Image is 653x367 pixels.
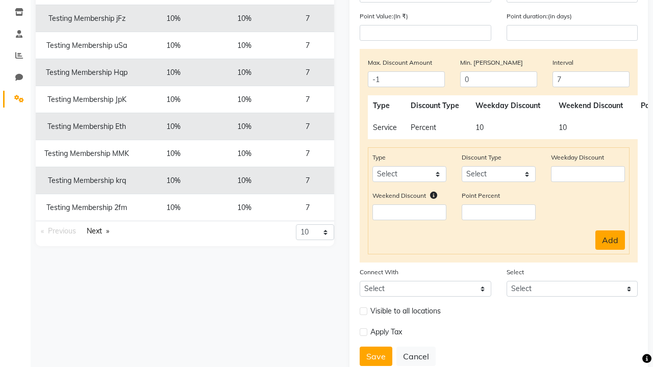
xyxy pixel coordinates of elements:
[209,113,280,140] td: 10%
[368,58,432,67] label: Max. Discount Amount
[507,12,572,21] label: Point duration:(in days)
[36,140,138,167] td: Testing Membership MMK
[462,191,500,200] label: Point Percent
[280,59,335,86] td: 7
[280,86,335,113] td: 7
[470,116,553,139] td: 10
[138,113,209,140] td: 10%
[36,194,138,221] td: Testing Membership 2fm
[595,230,625,250] button: Add
[372,191,426,200] label: Weekend Discount
[368,116,406,139] td: Service
[360,347,392,366] button: Save
[36,86,138,113] td: Testing Membership JpK
[209,140,280,167] td: 10%
[36,224,178,238] nav: Pagination
[406,95,470,116] th: Discount Type
[372,153,386,162] label: Type
[554,116,636,139] td: 10
[462,153,501,162] label: Discount Type
[36,59,138,86] td: Testing Membership Hqp
[554,95,636,116] th: Weekend Discount
[36,5,138,32] td: Testing Membership jFz
[368,95,406,116] th: Type
[280,113,335,140] td: 7
[396,347,436,366] button: Cancel
[209,5,280,32] td: 10%
[36,167,138,194] td: Testing Membership krq
[551,153,604,162] label: Weekday Discount
[36,113,138,140] td: Testing Membership Eth
[138,32,209,59] td: 10%
[280,32,335,59] td: 7
[280,167,335,194] td: 7
[48,226,76,235] span: Previous
[552,58,573,67] label: Interval
[209,59,280,86] td: 10%
[138,194,209,221] td: 10%
[507,268,524,277] label: Select
[370,327,402,337] span: Apply Tax
[209,32,280,59] td: 10%
[280,140,335,167] td: 7
[138,140,209,167] td: 10%
[36,32,138,59] td: Testing Membership uSa
[280,194,335,221] td: 7
[370,306,441,317] span: Visible to all locations
[138,86,209,113] td: 10%
[360,268,398,277] label: Connect With
[82,224,114,238] a: Next
[209,167,280,194] td: 10%
[209,194,280,221] td: 10%
[138,167,209,194] td: 10%
[138,5,209,32] td: 10%
[406,116,470,139] td: Percent
[138,59,209,86] td: 10%
[460,58,523,67] label: Min. [PERSON_NAME]
[360,12,408,21] label: Point Value:(In ₹)
[280,5,335,32] td: 7
[209,86,280,113] td: 10%
[470,95,553,116] th: Weekday Discount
